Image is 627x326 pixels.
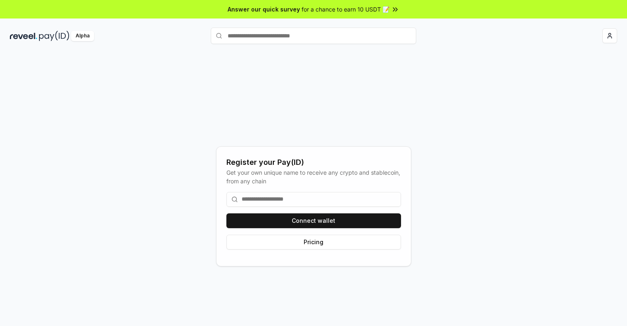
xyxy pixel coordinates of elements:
span: for a chance to earn 10 USDT 📝 [302,5,390,14]
img: reveel_dark [10,31,37,41]
div: Alpha [71,31,94,41]
button: Pricing [226,235,401,250]
img: pay_id [39,31,69,41]
span: Answer our quick survey [228,5,300,14]
div: Get your own unique name to receive any crypto and stablecoin, from any chain [226,168,401,185]
button: Connect wallet [226,213,401,228]
div: Register your Pay(ID) [226,157,401,168]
